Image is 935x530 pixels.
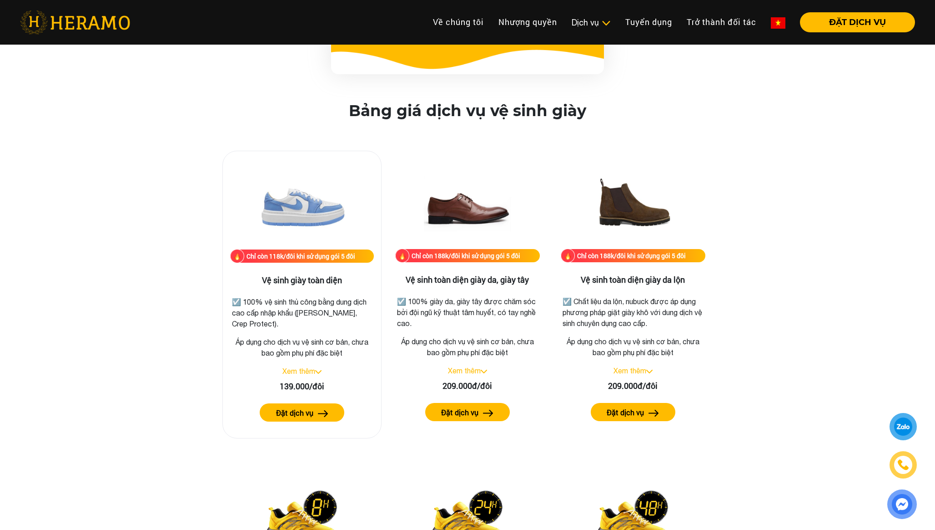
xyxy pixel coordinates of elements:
img: fire.png [395,249,409,263]
a: Về chúng tôi [426,12,491,32]
label: Đặt dịch vụ [607,407,644,418]
img: arrow [318,410,328,417]
a: phone-icon [891,453,916,478]
a: Xem thêm [448,367,481,375]
img: vn-flag.png [771,17,785,29]
img: arrow_down.svg [646,370,653,373]
a: Đặt dịch vụ arrow [395,403,540,421]
p: Áp dụng cho dịch vụ vệ sinh cơ bản, chưa bao gồm phụ phí đặc biệt [395,336,540,358]
img: arrow_down.svg [315,370,322,374]
button: Đặt dịch vụ [425,403,510,421]
img: Vệ sinh giày toàn diện [256,158,347,250]
p: ☑️ 100% giày da, giày tây được chăm sóc bởi đội ngũ kỹ thuật tâm huyết, có tay nghề cao. [397,296,538,329]
img: Vệ sinh toàn diện giày da, giày tây [422,158,513,249]
h3: Vệ sinh toàn diện giày da, giày tây [395,275,540,285]
div: Chỉ còn 118k/đôi khi sử dụng gói 5 đôi [246,251,355,261]
img: arrow_down.svg [481,370,487,373]
img: subToggleIcon [601,19,611,28]
img: heramo-logo.png [20,10,130,34]
p: ☑️ 100% vệ sinh thủ công bằng dung dịch cao cấp nhập khẩu ([PERSON_NAME], Crep Protect). [232,296,372,329]
div: 209.000đ/đôi [561,380,705,392]
div: 139.000/đôi [230,380,374,392]
a: Nhượng quyền [491,12,564,32]
a: Đặt dịch vụ arrow [230,403,374,422]
label: Đặt dịch vụ [276,408,313,418]
div: Chỉ còn 188k/đôi khi sử dụng gói 5 đôi [412,251,520,260]
p: ☑️ Chất liệu da lộn, nubuck được áp dụng phương pháp giặt giày khô với dung dịch vệ sinh chuyên d... [563,296,704,329]
div: Dịch vụ [572,16,611,29]
img: fire.png [230,249,244,263]
a: Xem thêm [613,367,646,375]
p: Áp dụng cho dịch vụ vệ sinh cơ bản, chưa bao gồm phụ phí đặc biệt [561,336,705,358]
a: Đặt dịch vụ arrow [561,403,705,421]
img: fire.png [561,249,575,263]
div: Chỉ còn 188k/đôi khi sử dụng gói 5 đôi [577,251,686,260]
a: Tuyển dụng [618,12,679,32]
a: ĐẶT DỊCH VỤ [793,18,915,26]
a: Xem thêm [282,367,315,375]
label: Đặt dịch vụ [441,407,478,418]
div: 209.000đ/đôi [395,380,540,392]
h2: Bảng giá dịch vụ vệ sinh giày [349,102,586,120]
button: Đặt dịch vụ [260,403,344,422]
a: Trở thành đối tác [679,12,764,32]
button: Đặt dịch vụ [591,403,675,421]
img: Vệ sinh toàn diện giày da lộn [588,158,679,249]
img: arrow [483,410,493,417]
img: phone-icon [896,459,910,472]
img: arrow [648,410,659,417]
h3: Vệ sinh giày toàn diện [230,275,374,285]
button: ĐẶT DỊCH VỤ [800,12,915,32]
h3: Vệ sinh toàn diện giày da lộn [561,275,705,285]
p: Áp dụng cho dịch vụ vệ sinh cơ bản, chưa bao gồm phụ phí đặc biệt [230,336,374,358]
